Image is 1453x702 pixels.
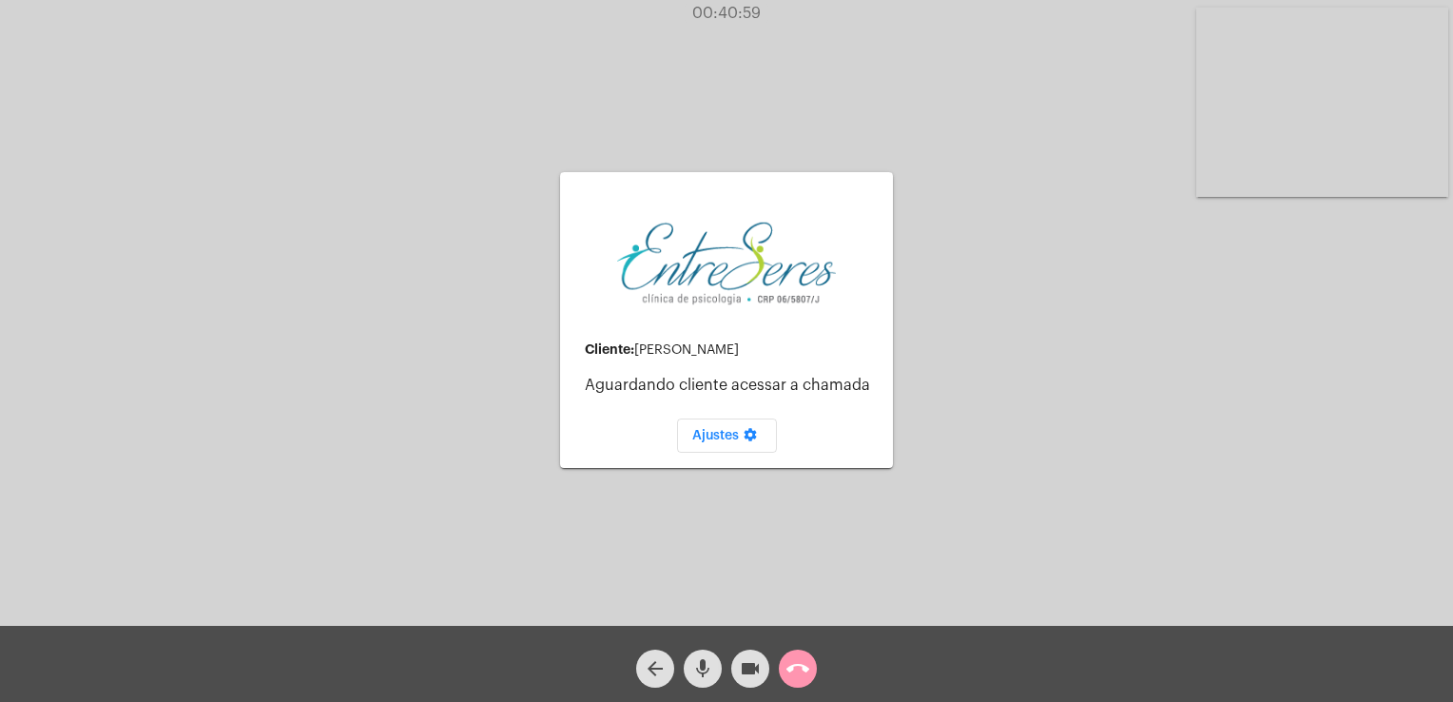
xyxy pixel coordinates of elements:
strong: Cliente: [585,342,634,356]
mat-icon: settings [739,427,762,450]
img: aa27006a-a7e4-c883-abf8-315c10fe6841.png [617,220,836,306]
span: Ajustes [692,429,762,442]
mat-icon: videocam [739,657,762,680]
mat-icon: arrow_back [644,657,667,680]
mat-icon: call_end [786,657,809,680]
mat-icon: mic [691,657,714,680]
div: [PERSON_NAME] [585,342,878,358]
p: Aguardando cliente acessar a chamada [585,377,878,394]
span: 00:40:59 [692,6,761,21]
button: Ajustes [677,419,777,453]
